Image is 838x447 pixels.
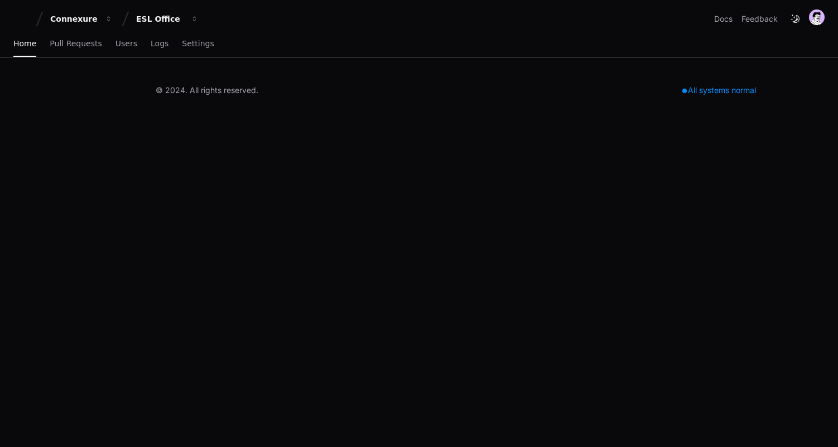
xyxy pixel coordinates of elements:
[13,40,36,47] span: Home
[156,85,258,96] div: © 2024. All rights reserved.
[182,40,214,47] span: Settings
[809,9,825,25] img: avatar
[151,31,168,57] a: Logs
[136,13,184,25] div: ESL Office
[46,9,117,29] button: Connexure
[50,13,98,25] div: Connexure
[115,40,137,47] span: Users
[714,13,733,25] a: Docs
[182,31,214,57] a: Settings
[741,13,778,25] button: Feedback
[50,31,102,57] a: Pull Requests
[676,82,763,98] div: All systems normal
[13,31,36,57] a: Home
[115,31,137,57] a: Users
[50,40,102,47] span: Pull Requests
[132,9,203,29] button: ESL Office
[151,40,168,47] span: Logs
